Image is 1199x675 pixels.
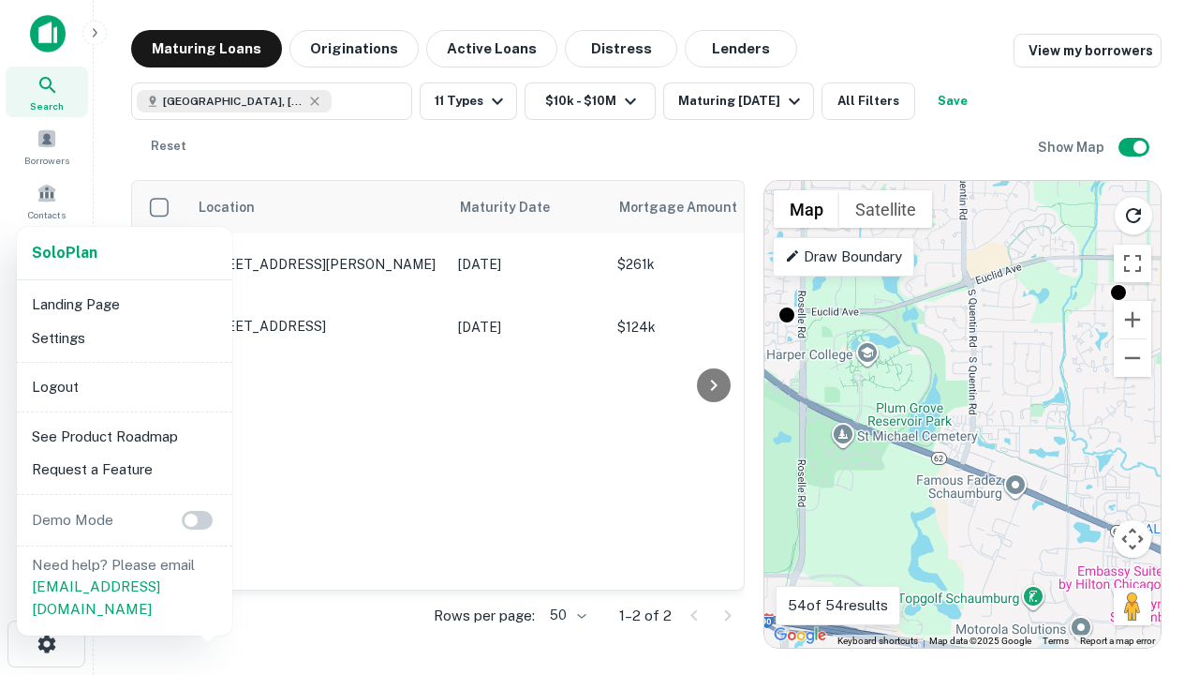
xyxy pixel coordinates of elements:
p: Demo Mode [24,509,121,532]
strong: Solo Plan [32,244,97,262]
li: See Product Roadmap [24,420,225,454]
li: Settings [24,322,225,355]
iframe: Chat Widget [1105,465,1199,555]
a: [EMAIL_ADDRESS][DOMAIN_NAME] [32,578,160,617]
p: Need help? Please email [32,554,217,621]
li: Request a Feature [24,453,225,487]
a: SoloPlan [32,242,97,264]
li: Landing Page [24,288,225,322]
li: Logout [24,370,225,404]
